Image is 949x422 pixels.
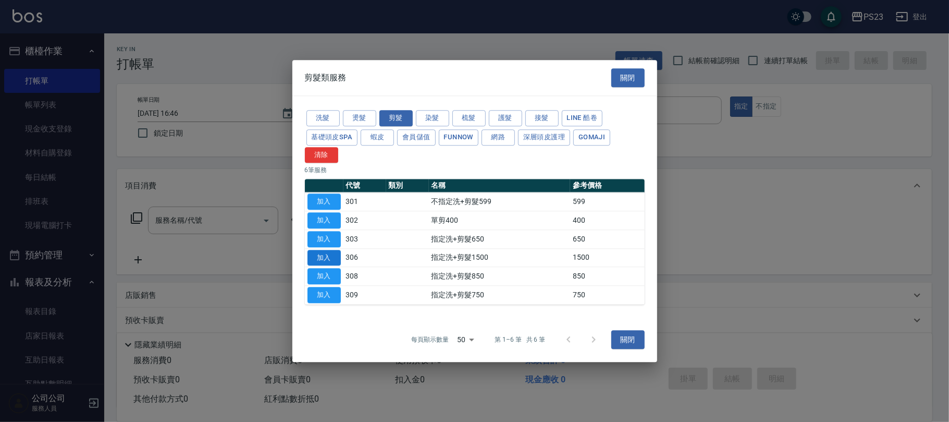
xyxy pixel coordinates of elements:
td: 不指定洗+剪髮599 [429,192,571,211]
button: 關閉 [611,330,645,349]
td: 308 [343,267,386,286]
span: 剪髮類服務 [305,73,347,83]
button: 會員儲值 [397,129,436,146]
button: 加入 [307,287,341,303]
p: 每頁顯示數量 [411,335,449,344]
button: 加入 [307,194,341,210]
button: LINE 酷卷 [562,110,603,126]
th: 名稱 [429,179,571,193]
button: 加入 [307,231,341,247]
button: 燙髮 [343,110,376,126]
td: 750 [570,286,644,305]
td: 306 [343,248,386,267]
td: 303 [343,230,386,249]
button: 加入 [307,269,341,285]
button: 加入 [307,250,341,266]
button: FUNNOW [439,129,478,146]
button: 清除 [305,147,338,163]
td: 302 [343,211,386,230]
td: 指定洗+剪髮850 [429,267,571,286]
button: 基礎頭皮SPA [306,129,358,146]
td: 單剪400 [429,211,571,230]
button: 蝦皮 [361,129,394,146]
td: 650 [570,230,644,249]
p: 第 1–6 筆 共 6 筆 [495,335,545,344]
td: 1500 [570,248,644,267]
th: 代號 [343,179,386,193]
td: 400 [570,211,644,230]
td: 599 [570,192,644,211]
td: 850 [570,267,644,286]
button: 深層頭皮護理 [518,129,570,146]
p: 6 筆服務 [305,166,645,175]
button: 梳髮 [452,110,486,126]
button: 染髮 [416,110,449,126]
td: 309 [343,286,386,305]
th: 參考價格 [570,179,644,193]
button: 網路 [482,129,515,146]
td: 指定洗+剪髮650 [429,230,571,249]
th: 類別 [386,179,429,193]
td: 301 [343,192,386,211]
button: Gomaji [573,129,610,146]
button: 關閉 [611,68,645,88]
div: 50 [453,325,478,354]
td: 指定洗+剪髮750 [429,286,571,305]
td: 指定洗+剪髮1500 [429,248,571,267]
button: 洗髮 [306,110,340,126]
button: 加入 [307,212,341,228]
button: 接髮 [525,110,559,126]
button: 護髮 [489,110,522,126]
button: 剪髮 [379,110,413,126]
